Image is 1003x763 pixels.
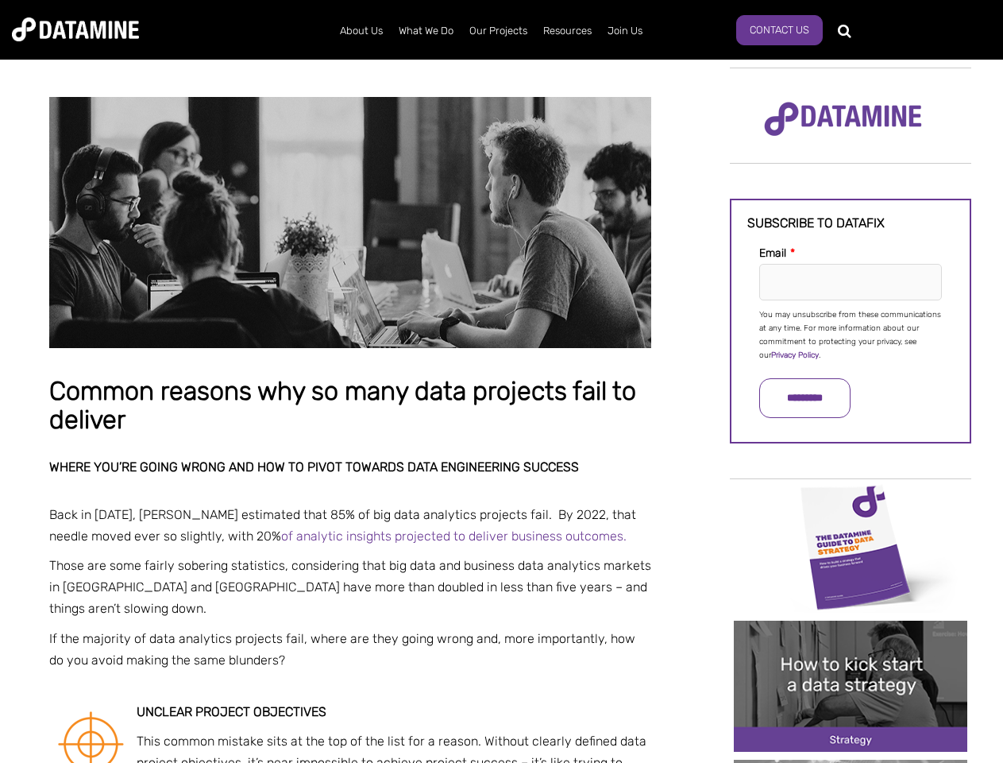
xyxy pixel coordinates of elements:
strong: Unclear project objectives [137,704,326,719]
img: Datamine Logo No Strapline - Purple [754,91,932,147]
p: You may unsubscribe from these communications at any time. For more information about our commitm... [759,308,942,362]
h1: Common reasons why so many data projects fail to deliver [49,378,651,434]
p: Back in [DATE], [PERSON_NAME] estimated that 85% of big data analytics projects fail. By 2022, th... [49,504,651,547]
img: Datamine [12,17,139,41]
a: Our Projects [461,10,535,52]
a: Privacy Policy [771,351,819,360]
a: of analytic insights projected to deliver business outcomes. [281,529,627,544]
p: If the majority of data analytics projects fail, where are they going wrong and, more importantly... [49,628,651,671]
img: Data Strategy Cover thumbnail [734,481,967,612]
p: Those are some fairly sobering statistics, considering that big data and business data analytics ... [49,555,651,620]
span: Email [759,246,786,260]
h2: Where you’re going wrong and how to pivot towards data engineering success [49,460,651,474]
h3: Subscribe to datafix [747,216,954,230]
img: Common reasons why so many data projects fail to deliver [49,97,651,348]
a: Resources [535,10,600,52]
img: 20241212 How to kick start a data strategy-2 [734,621,967,752]
a: About Us [332,10,391,52]
a: Join Us [600,10,650,52]
a: Contact Us [736,15,823,45]
a: What We Do [391,10,461,52]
